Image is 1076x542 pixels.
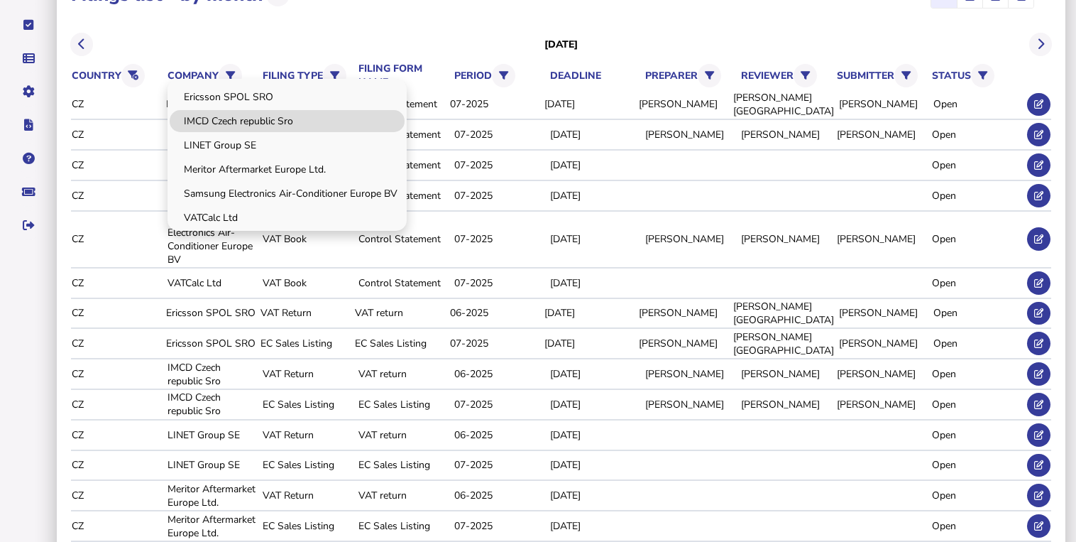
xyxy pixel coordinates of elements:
[740,61,833,90] th: reviewer
[1027,484,1050,507] button: Edit
[544,97,634,111] div: [DATE]
[639,337,728,350] div: [PERSON_NAME]
[72,489,163,502] div: CZ
[931,61,1023,90] th: status
[454,398,545,411] div: 07-2025
[72,398,163,411] div: CZ
[358,61,450,90] th: filing form name
[1027,423,1050,447] button: Edit
[733,330,834,357] div: [PERSON_NAME][GEOGRAPHIC_DATA]
[933,97,1023,111] div: Open
[72,367,163,381] div: CZ
[166,97,256,111] div: Ericsson SPOL SRO
[932,458,1023,472] div: Open
[263,367,353,381] div: VAT Return
[72,276,163,290] div: CZ
[323,64,346,87] button: Filter
[450,97,539,111] div: 07-2025
[170,110,405,132] a: IMCD Czech republic Sro
[932,367,1023,381] div: Open
[544,306,634,320] div: [DATE]
[550,189,641,202] div: [DATE]
[355,337,444,350] div: EC Sales Listing
[168,212,258,266] div: Samsung Electronics Air-Conditioner Europe BV
[358,458,449,472] div: EC Sales Listing
[454,276,545,290] div: 07-2025
[167,61,259,90] th: company
[550,276,641,290] div: [DATE]
[358,367,449,381] div: VAT return
[550,489,641,502] div: [DATE]
[72,458,163,472] div: CZ
[837,232,928,246] div: [PERSON_NAME]
[836,61,928,90] th: submitter
[263,276,353,290] div: VAT Book
[837,398,928,411] div: [PERSON_NAME]
[454,61,546,90] th: period
[550,232,641,246] div: [DATE]
[971,64,994,87] button: Filter
[839,337,928,350] div: [PERSON_NAME]
[932,489,1023,502] div: Open
[454,519,545,533] div: 07-2025
[1027,227,1050,251] button: Edit
[645,398,736,411] div: [PERSON_NAME]
[121,64,145,87] button: Reset
[168,361,258,388] div: IMCD Czech republic Sro
[932,128,1023,141] div: Open
[13,43,43,73] button: Data manager
[168,458,258,472] div: LINET Group SE
[358,489,449,502] div: VAT return
[454,232,545,246] div: 07-2025
[72,306,161,320] div: CZ
[550,458,641,472] div: [DATE]
[741,232,832,246] div: [PERSON_NAME]
[932,398,1023,411] div: Open
[549,68,642,83] th: deadline
[492,64,515,87] button: Filter
[544,38,578,51] h3: [DATE]
[72,232,163,246] div: CZ
[358,232,449,246] div: Control Statement
[13,10,43,40] button: Tasks
[260,306,350,320] div: VAT Return
[168,482,258,509] div: Meritor Aftermarket Europe Ltd.
[1027,93,1050,116] button: Edit
[72,158,163,172] div: CZ
[450,337,539,350] div: 07-2025
[13,110,43,140] button: Developer hub links
[1027,454,1050,477] button: Edit
[1027,153,1050,177] button: Edit
[698,64,721,87] button: Filter
[168,428,258,442] div: LINET Group SE
[263,519,353,533] div: EC Sales Listing
[168,276,258,290] div: VATCalc Ltd
[639,97,728,111] div: [PERSON_NAME]
[1027,123,1050,146] button: Edit
[1027,393,1050,416] button: Edit
[454,189,545,202] div: 07-2025
[550,428,641,442] div: [DATE]
[550,398,641,411] div: [DATE]
[219,64,242,87] button: Filter
[544,337,634,350] div: [DATE]
[1027,332,1050,355] button: Edit
[454,428,545,442] div: 06-2025
[170,134,405,156] a: LINET Group SE
[263,398,353,411] div: EC Sales Listing
[837,128,928,141] div: [PERSON_NAME]
[733,91,834,118] div: [PERSON_NAME][GEOGRAPHIC_DATA]
[23,58,35,59] i: Data manager
[932,158,1023,172] div: Open
[263,232,353,246] div: VAT Book
[645,367,736,381] div: [PERSON_NAME]
[741,367,832,381] div: [PERSON_NAME]
[13,77,43,107] button: Manage settings
[454,158,545,172] div: 07-2025
[645,232,736,246] div: [PERSON_NAME]
[837,367,928,381] div: [PERSON_NAME]
[741,128,832,141] div: [PERSON_NAME]
[450,306,539,320] div: 06-2025
[454,128,545,141] div: 07-2025
[733,300,834,327] div: [PERSON_NAME][GEOGRAPHIC_DATA]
